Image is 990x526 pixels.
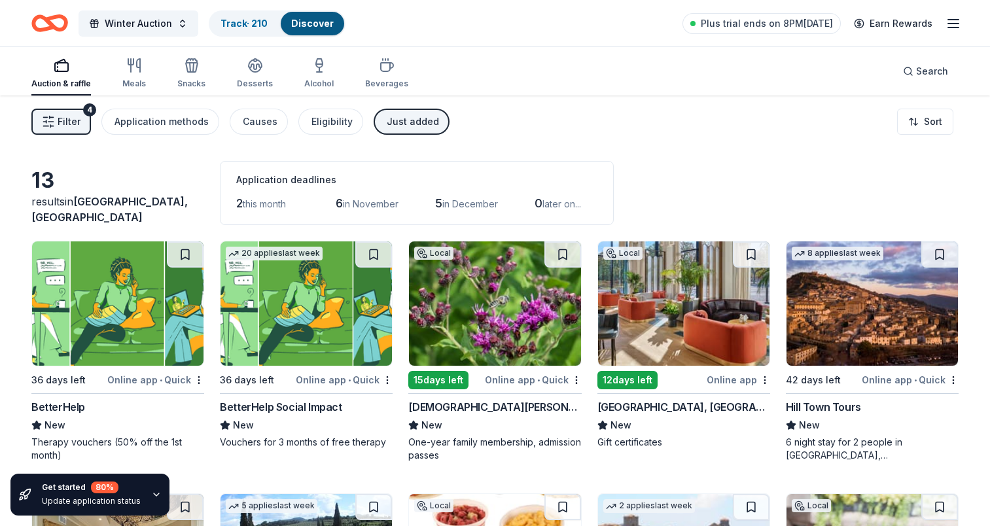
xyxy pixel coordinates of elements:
[597,436,770,449] div: Gift certificates
[221,241,392,366] img: Image for BetterHelp Social Impact
[365,52,408,96] button: Beverages
[42,482,141,493] div: Get started
[535,196,542,210] span: 0
[537,375,540,385] span: •
[105,16,172,31] span: Winter Auction
[237,79,273,89] div: Desserts
[421,417,442,433] span: New
[107,372,204,388] div: Online app Quick
[682,13,841,34] a: Plus trial ends on 8PM[DATE]
[442,198,498,209] span: in December
[31,52,91,96] button: Auction & raffle
[31,372,86,388] div: 36 days left
[799,417,820,433] span: New
[221,18,268,29] a: Track· 210
[311,114,353,130] div: Eligibility
[42,496,141,506] div: Update application status
[31,436,204,462] div: Therapy vouchers (50% off the 1st month)
[209,10,345,37] button: Track· 210Discover
[220,241,393,449] a: Image for BetterHelp Social Impact20 applieslast week36 days leftOnline app•QuickBetterHelp Socia...
[597,371,658,389] div: 12 days left
[236,196,243,210] span: 2
[31,167,204,194] div: 13
[122,79,146,89] div: Meals
[236,172,597,188] div: Application deadlines
[610,417,631,433] span: New
[298,109,363,135] button: Eligibility
[387,114,439,130] div: Just added
[409,241,580,366] img: Image for Lady Bird Johnson Wildflower Center
[31,195,188,224] span: in
[348,375,351,385] span: •
[304,79,334,89] div: Alcohol
[31,79,91,89] div: Auction & raffle
[101,109,219,135] button: Application methods
[31,109,91,135] button: Filter4
[786,372,841,388] div: 42 days left
[31,195,188,224] span: [GEOGRAPHIC_DATA], [GEOGRAPHIC_DATA]
[414,247,453,260] div: Local
[304,52,334,96] button: Alcohol
[220,372,274,388] div: 36 days left
[177,52,205,96] button: Snacks
[220,399,342,415] div: BetterHelp Social Impact
[924,114,942,130] span: Sort
[83,103,96,116] div: 4
[31,8,68,39] a: Home
[226,247,323,260] div: 20 applies last week
[226,499,317,513] div: 5 applies last week
[79,10,198,37] button: Winter Auction
[31,194,204,225] div: results
[914,375,917,385] span: •
[32,241,203,366] img: Image for BetterHelp
[44,417,65,433] span: New
[707,372,770,388] div: Online app
[485,372,582,388] div: Online app Quick
[237,52,273,96] button: Desserts
[233,417,254,433] span: New
[91,482,118,493] div: 80 %
[701,16,833,31] span: Plus trial ends on 8PM[DATE]
[786,436,959,462] div: 6 night stay for 2 people in [GEOGRAPHIC_DATA], [GEOGRAPHIC_DATA]
[160,375,162,385] span: •
[786,399,861,415] div: Hill Town Tours
[408,436,581,462] div: One-year family membership, admission passes
[408,241,581,462] a: Image for Lady Bird Johnson Wildflower CenterLocal15days leftOnline app•Quick[DEMOGRAPHIC_DATA][P...
[846,12,940,35] a: Earn Rewards
[220,436,393,449] div: Vouchers for 3 months of free therapy
[542,198,581,209] span: later on...
[177,79,205,89] div: Snacks
[414,499,453,512] div: Local
[343,198,398,209] span: in November
[893,58,959,84] button: Search
[243,198,286,209] span: this month
[897,109,953,135] button: Sort
[336,196,343,210] span: 6
[597,399,770,415] div: [GEOGRAPHIC_DATA], [GEOGRAPHIC_DATA]
[365,79,408,89] div: Beverages
[296,372,393,388] div: Online app Quick
[291,18,334,29] a: Discover
[787,241,958,366] img: Image for Hill Town Tours
[598,241,769,366] img: Image for Crescent Hotel, Fort Worth
[792,499,831,512] div: Local
[31,241,204,462] a: Image for BetterHelp36 days leftOnline app•QuickBetterHelpNewTherapy vouchers (50% off the 1st mo...
[786,241,959,462] a: Image for Hill Town Tours 8 applieslast week42 days leftOnline app•QuickHill Town ToursNew6 night...
[916,63,948,79] span: Search
[603,499,695,513] div: 2 applies last week
[58,114,80,130] span: Filter
[603,247,643,260] div: Local
[408,399,581,415] div: [DEMOGRAPHIC_DATA][PERSON_NAME] Wildflower Center
[374,109,450,135] button: Just added
[115,114,209,130] div: Application methods
[122,52,146,96] button: Meals
[31,399,85,415] div: BetterHelp
[597,241,770,449] a: Image for Crescent Hotel, Fort WorthLocal12days leftOnline app[GEOGRAPHIC_DATA], [GEOGRAPHIC_DATA...
[792,247,883,260] div: 8 applies last week
[408,371,468,389] div: 15 days left
[230,109,288,135] button: Causes
[435,196,442,210] span: 5
[243,114,277,130] div: Causes
[862,372,959,388] div: Online app Quick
